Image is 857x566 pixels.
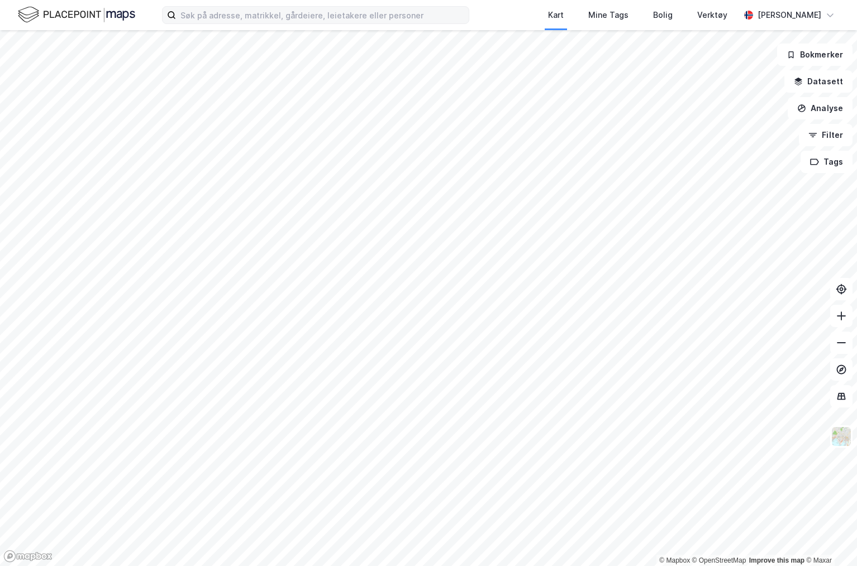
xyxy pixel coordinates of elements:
button: Bokmerker [777,44,853,66]
a: Improve this map [749,557,804,564]
div: Mine Tags [588,8,629,22]
div: Kart [548,8,564,22]
img: logo.f888ab2527a4732fd821a326f86c7f29.svg [18,5,135,25]
button: Datasett [784,70,853,93]
button: Analyse [788,97,853,119]
div: Verktøy [697,8,727,22]
a: Mapbox [659,557,690,564]
img: Z [831,426,852,447]
a: Mapbox homepage [3,550,53,563]
iframe: Chat Widget [801,512,857,566]
div: [PERSON_NAME] [758,8,821,22]
a: OpenStreetMap [692,557,746,564]
input: Søk på adresse, matrikkel, gårdeiere, leietakere eller personer [176,7,469,23]
div: Bolig [653,8,673,22]
div: Kontrollprogram for chat [801,512,857,566]
button: Filter [799,124,853,146]
button: Tags [801,151,853,173]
